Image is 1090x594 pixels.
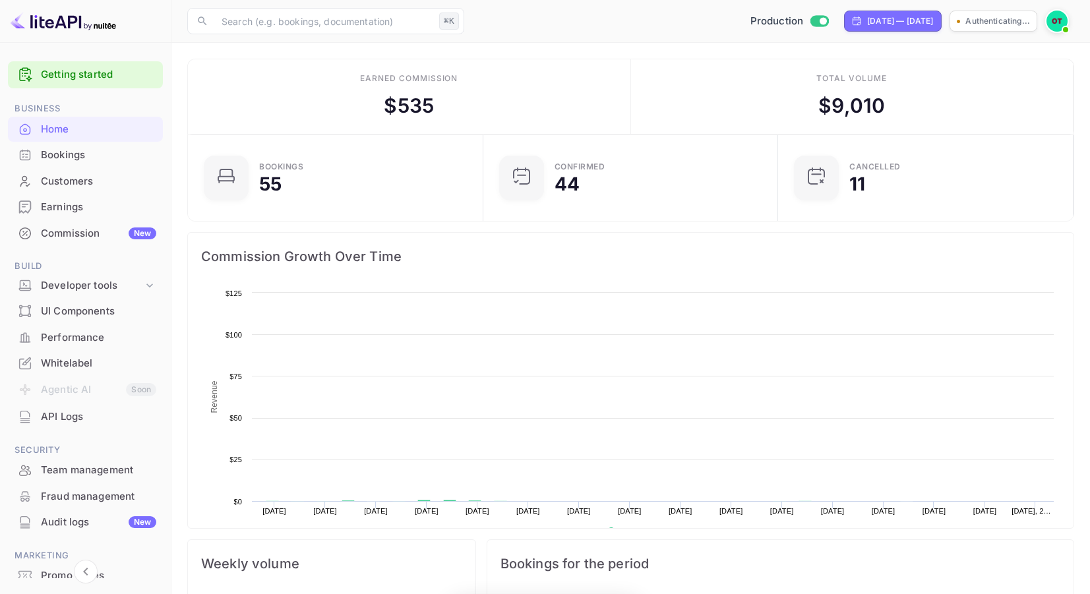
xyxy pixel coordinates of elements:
span: Commission Growth Over Time [201,246,1060,267]
div: Promo codes [8,563,163,589]
span: Production [750,14,804,29]
div: Team management [41,463,156,478]
text: [DATE] [821,507,845,515]
span: Bookings for the period [500,553,1060,574]
div: Bookings [259,163,303,171]
text: [DATE] [770,507,794,515]
a: Fraud management [8,484,163,508]
div: Switch to Sandbox mode [745,14,834,29]
a: Team management [8,458,163,482]
text: $25 [229,456,242,463]
div: Team management [8,458,163,483]
span: Marketing [8,549,163,563]
text: $125 [226,289,242,297]
div: Developer tools [8,274,163,297]
div: Audit logs [41,515,156,530]
div: API Logs [41,409,156,425]
text: $100 [226,331,242,339]
div: CommissionNew [8,221,163,247]
text: [DATE] [567,507,591,515]
div: API Logs [8,404,163,430]
text: [DATE], 2… [1012,507,1050,515]
a: Customers [8,169,163,193]
div: 11 [849,175,865,193]
div: Fraud management [8,484,163,510]
text: Revenue [210,380,219,413]
div: Home [8,117,163,142]
a: Whitelabel [8,351,163,375]
div: 44 [555,175,580,193]
a: CommissionNew [8,221,163,245]
text: $50 [229,414,242,422]
div: $ 535 [384,91,434,121]
a: Home [8,117,163,141]
div: Bookings [8,142,163,168]
text: [DATE] [262,507,286,515]
text: Revenue [620,527,653,537]
text: $75 [229,372,242,380]
div: Earnings [41,200,156,215]
div: UI Components [8,299,163,324]
p: Authenticating... [965,15,1030,27]
text: $0 [233,498,242,506]
div: Customers [8,169,163,194]
div: Earned commission [360,73,458,84]
div: Whitelabel [8,351,163,376]
span: Build [8,259,163,274]
div: Whitelabel [41,356,156,371]
div: Performance [8,325,163,351]
text: [DATE] [516,507,540,515]
a: UI Components [8,299,163,323]
div: Home [41,122,156,137]
a: Bookings [8,142,163,167]
div: Performance [41,330,156,345]
img: LiteAPI logo [11,11,116,32]
div: Audit logsNew [8,510,163,535]
div: Fraud management [41,489,156,504]
span: Business [8,102,163,116]
text: [DATE] [719,507,743,515]
text: [DATE] [618,507,642,515]
div: UI Components [41,304,156,319]
div: Total volume [816,73,887,84]
text: [DATE] [313,507,337,515]
a: Performance [8,325,163,349]
text: [DATE] [872,507,895,515]
text: [DATE] [923,507,946,515]
div: Customers [41,174,156,189]
a: Audit logsNew [8,510,163,534]
img: Oussama Tali [1046,11,1068,32]
div: Getting started [8,61,163,88]
div: Earnings [8,194,163,220]
div: Promo codes [41,568,156,583]
a: Promo codes [8,563,163,587]
div: 55 [259,175,282,193]
div: Commission [41,226,156,241]
span: Weekly volume [201,553,462,574]
a: API Logs [8,404,163,429]
div: CANCELLED [849,163,901,171]
span: Security [8,443,163,458]
text: [DATE] [466,507,489,515]
text: [DATE] [973,507,997,515]
a: Earnings [8,194,163,219]
div: [DATE] — [DATE] [867,15,933,27]
div: Confirmed [555,163,605,171]
text: [DATE] [415,507,439,515]
div: New [129,227,156,239]
button: Collapse navigation [74,560,98,583]
div: Developer tools [41,278,143,293]
text: [DATE] [364,507,388,515]
div: New [129,516,156,528]
text: [DATE] [669,507,692,515]
div: ⌘K [439,13,459,30]
input: Search (e.g. bookings, documentation) [214,8,434,34]
div: $ 9,010 [818,91,885,121]
div: Bookings [41,148,156,163]
a: Getting started [41,67,156,82]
